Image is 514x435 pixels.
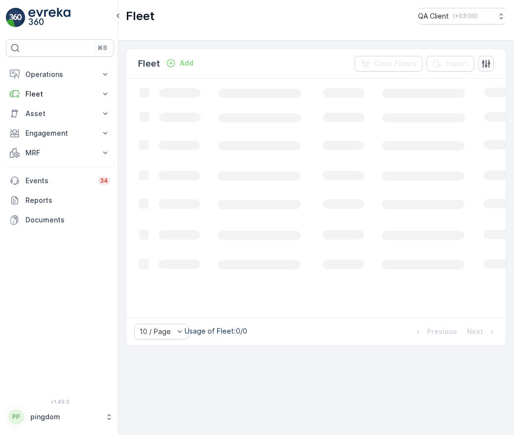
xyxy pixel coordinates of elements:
[25,128,94,138] p: Engagement
[25,215,110,225] p: Documents
[25,70,94,79] p: Operations
[6,84,114,104] button: Fleet
[412,326,458,338] button: Previous
[25,109,94,119] p: Asset
[446,59,468,69] p: Export
[6,123,114,143] button: Engagement
[8,409,24,425] div: PP
[6,65,114,84] button: Operations
[6,8,25,27] img: logo
[6,210,114,230] a: Documents
[6,407,114,427] button: PPpingdom
[25,176,92,186] p: Events
[6,191,114,210] a: Reports
[426,56,474,72] button: Export
[100,177,108,185] p: 34
[6,399,114,405] span: v 1.49.0
[354,56,422,72] button: Clear Filters
[453,12,478,20] p: ( +03:00 )
[28,8,70,27] img: logo_light-DOdMpM7g.png
[25,148,94,158] p: MRF
[126,8,155,24] p: Fleet
[6,104,114,123] button: Asset
[418,8,506,24] button: QA Client(+03:00)
[138,57,160,71] p: Fleet
[6,143,114,163] button: MRF
[180,58,193,68] p: Add
[6,171,114,191] a: Events34
[427,327,457,337] p: Previous
[467,327,483,337] p: Next
[374,59,417,69] p: Clear Filters
[25,89,94,99] p: Fleet
[97,44,107,52] p: ⌘B
[162,57,197,69] button: Add
[30,412,100,422] p: pingdom
[185,326,247,336] p: Usage of Fleet : 0/0
[418,11,449,21] p: QA Client
[466,326,498,338] button: Next
[25,195,110,205] p: Reports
